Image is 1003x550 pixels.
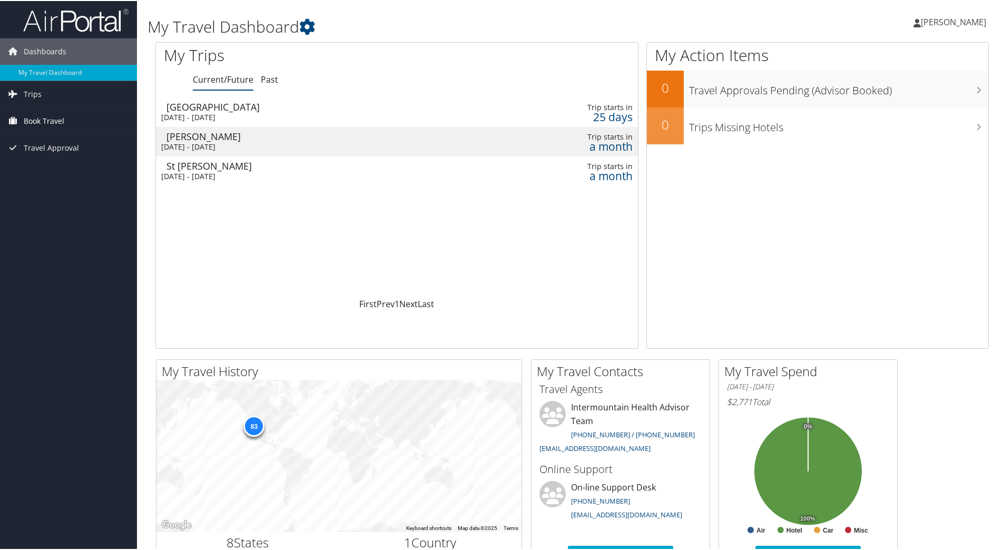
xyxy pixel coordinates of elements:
[539,461,702,476] h3: Online Support
[647,106,988,143] a: 0Trips Missing Hotels
[23,7,129,32] img: airportal-logo.png
[689,77,988,97] h3: Travel Approvals Pending (Advisor Booked)
[539,443,651,452] a: [EMAIL_ADDRESS][DOMAIN_NAME]
[159,517,194,531] img: Google
[800,515,815,521] tspan: 100%
[458,524,497,530] span: Map data ©2025
[227,533,234,550] span: 8
[166,160,453,170] div: St [PERSON_NAME]
[399,297,418,309] a: Next
[727,381,889,391] h6: [DATE] - [DATE]
[854,526,868,533] text: Misc
[647,78,684,96] h2: 0
[162,361,522,379] h2: My Travel History
[727,395,752,407] span: $2,771
[359,297,377,309] a: First
[418,297,434,309] a: Last
[166,131,453,140] div: [PERSON_NAME]
[161,112,447,121] div: [DATE] - [DATE]
[534,400,707,456] li: Intermountain Health Advisor Team
[24,37,66,64] span: Dashboards
[913,5,997,37] a: [PERSON_NAME]
[518,111,633,121] div: 25 days
[756,526,765,533] text: Air
[504,524,518,530] a: Terms (opens in new tab)
[823,526,833,533] text: Car
[395,297,399,309] a: 1
[24,107,64,133] span: Book Travel
[518,170,633,180] div: a month
[159,517,194,531] a: Open this area in Google Maps (opens a new window)
[161,171,447,180] div: [DATE] - [DATE]
[404,533,411,550] span: 1
[571,509,682,518] a: [EMAIL_ADDRESS][DOMAIN_NAME]
[164,43,429,65] h1: My Trips
[406,524,451,531] button: Keyboard shortcuts
[689,114,988,134] h3: Trips Missing Hotels
[647,115,684,133] h2: 0
[193,73,253,84] a: Current/Future
[537,361,710,379] h2: My Travel Contacts
[166,101,453,111] div: [GEOGRAPHIC_DATA]
[786,526,802,533] text: Hotel
[161,141,447,151] div: [DATE] - [DATE]
[647,70,988,106] a: 0Travel Approvals Pending (Advisor Booked)
[518,131,633,141] div: Trip starts in
[804,423,812,429] tspan: 0%
[377,297,395,309] a: Prev
[921,15,986,27] span: [PERSON_NAME]
[724,361,897,379] h2: My Travel Spend
[147,15,714,37] h1: My Travel Dashboard
[647,43,988,65] h1: My Action Items
[518,141,633,150] div: a month
[24,134,79,160] span: Travel Approval
[518,161,633,170] div: Trip starts in
[24,80,42,106] span: Trips
[571,495,630,505] a: [PHONE_NUMBER]
[539,381,702,396] h3: Travel Agents
[534,480,707,523] li: On-line Support Desk
[518,102,633,111] div: Trip starts in
[571,429,695,438] a: [PHONE_NUMBER] / [PHONE_NUMBER]
[261,73,278,84] a: Past
[727,395,889,407] h6: Total
[243,415,264,436] div: 83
